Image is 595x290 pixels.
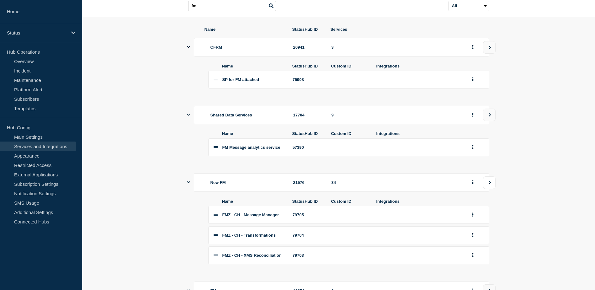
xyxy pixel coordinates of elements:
span: FMZ - CH - Message Manager [222,212,279,217]
span: CFRM [210,45,222,50]
span: Integrations [376,131,462,136]
button: Show services [187,106,190,124]
span: Shared Data Services [210,113,252,117]
div: 17704 [293,113,324,117]
span: Name [222,199,285,204]
span: New FM [210,180,226,185]
div: 21576 [293,180,324,185]
div: 34 [332,180,461,185]
div: 79703 [293,253,324,258]
span: FM Message analytics service [222,145,280,150]
span: FMZ - CH - Transformations [222,233,276,238]
div: 57390 [293,145,324,150]
button: view group [483,41,496,54]
button: group actions [469,142,477,152]
button: group actions [469,230,477,240]
button: group actions [469,210,477,220]
div: 79704 [293,233,324,238]
button: group actions [469,75,477,84]
span: FMZ - CH - XMS Reconciliation [222,253,282,258]
span: Custom ID [331,64,369,68]
span: StatusHub ID [292,64,324,68]
div: 79705 [293,212,324,217]
span: Services [331,27,462,32]
span: Integrations [376,64,462,68]
div: 20941 [293,45,324,50]
span: Custom ID [331,199,369,204]
span: SP for FM attached [222,77,259,82]
p: Status [7,30,67,35]
select: Archived [449,1,489,11]
button: view group [483,176,496,189]
span: StatusHub ID [292,27,323,32]
span: StatusHub ID [292,199,324,204]
button: group actions [469,110,477,120]
button: group actions [469,42,477,52]
span: Custom ID [331,131,369,136]
div: 9 [332,113,461,117]
span: Name [205,27,285,32]
span: Integrations [376,199,462,204]
div: 3 [332,45,461,50]
button: group actions [469,178,477,187]
button: Show services [187,173,190,192]
button: Show services [187,38,190,56]
span: Name [222,64,285,68]
span: Name [222,131,285,136]
div: 75908 [293,77,324,82]
span: StatusHub ID [292,131,324,136]
input: Search services and groups [188,1,276,11]
button: group actions [469,250,477,260]
button: view group [483,109,496,121]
